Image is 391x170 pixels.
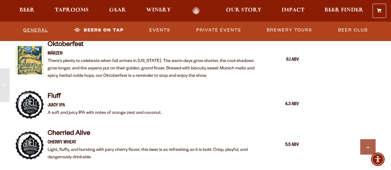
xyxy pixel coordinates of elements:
a: Brewery Tours [264,23,315,37]
h4: Oktoberfest [48,40,264,50]
p: Märzen [48,50,264,58]
a: Beer [15,7,39,15]
a: Scroll to top [360,139,376,155]
a: Odell Home [185,7,208,15]
span: Winery [146,8,171,13]
p: Cherry Wheat [48,139,264,147]
img: Item Thumbnail [15,90,44,119]
a: Beer Club [336,23,370,37]
a: Events [147,23,173,37]
p: Juicy IPA [48,102,162,110]
img: Item Thumbnail [15,131,44,160]
a: Winery [142,7,175,15]
img: Item Thumbnail [15,46,44,74]
span: Impact [282,8,304,13]
a: Beer Finder [321,7,368,15]
span: Beer [19,8,35,13]
div: Accessibility Menu [371,152,385,166]
a: Impact [278,7,308,15]
h4: Cherried Alive [48,129,264,139]
div: 4.3 ABV [268,101,299,109]
span: Taprooms [55,8,89,13]
span: Beer Finder [325,8,363,13]
a: Gear [105,7,130,15]
a: Our Story [222,7,266,15]
div: 5.5 ABV [268,141,299,149]
div: 6.1 ABV [268,56,299,64]
span: Our Story [226,8,261,13]
a: Beers on Tap [72,23,126,37]
a: Private Events [194,23,244,37]
p: A soft and juicy IPA with notes of orange zest and coconut. [48,110,162,117]
a: Taprooms [51,7,93,15]
span: Gear [109,8,126,13]
a: General [21,23,51,37]
p: Light, fluffy, and bursting with juicy cherry flavor, this beer is as refreshing as it is bold. C... [48,147,264,161]
h4: Fluff [48,92,162,102]
p: There’s plenty to celebrate when fall arrives in [US_STATE]. The warm days grow shorter, the cool... [48,58,264,80]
